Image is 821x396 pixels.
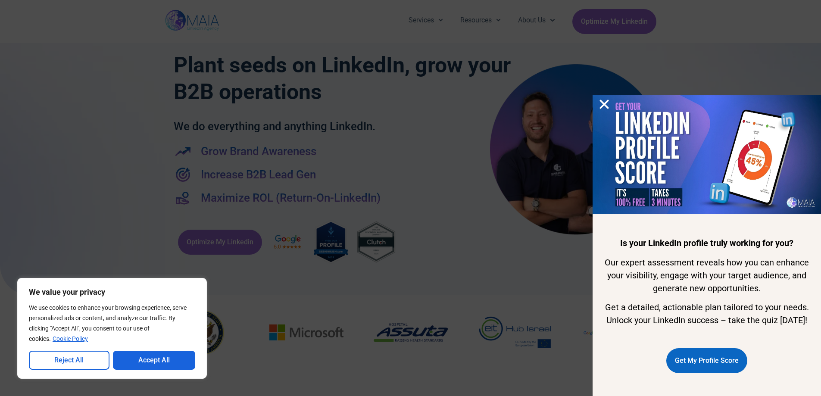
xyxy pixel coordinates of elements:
[620,238,793,248] b: Is your LinkedIn profile truly working for you?
[604,301,810,327] p: Get a detailed, actionable plan tailored to your needs.
[29,351,109,370] button: Reject All
[29,287,195,297] p: We value your privacy
[606,315,807,325] span: Unlock your LinkedIn success – take the quiz [DATE]!
[604,256,810,295] p: Our expert assessment reveals how you can enhance your visibility, engage with your target audien...
[598,98,611,111] a: Close
[29,302,195,344] p: We use cookies to enhance your browsing experience, serve personalized ads or content, and analyz...
[113,351,196,370] button: Accept All
[675,352,739,369] span: Get My Profile Score
[52,335,88,343] a: Cookie Policy
[17,278,207,379] div: We value your privacy
[666,348,747,373] a: Get My Profile Score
